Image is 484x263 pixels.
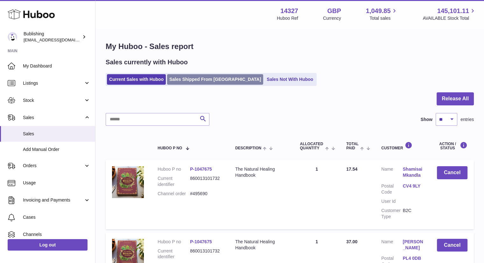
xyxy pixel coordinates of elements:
a: P-1047675 [190,239,212,244]
a: [PERSON_NAME] [403,239,424,251]
span: [EMAIL_ADDRESS][DOMAIN_NAME] [24,37,94,42]
a: 1,049.85 Total sales [366,7,398,21]
a: PL4 0DB [403,255,424,261]
h2: Sales currently with Huboo [106,58,188,67]
span: My Dashboard [23,63,90,69]
dd: 860013101732 [190,248,222,260]
dd: 860013101732 [190,175,222,188]
span: Stock [23,97,84,103]
img: 1749741825.png [112,166,144,198]
a: P-1047675 [190,167,212,172]
span: Description [235,146,261,150]
span: 145,101.11 [437,7,469,15]
dt: Name [381,166,403,180]
button: Release All [437,92,474,105]
dt: Huboo P no [158,166,190,172]
span: Invoicing and Payments [23,197,84,203]
span: 37.00 [346,239,357,244]
span: Listings [23,80,84,86]
a: Sales Not With Huboo [264,74,315,85]
div: Huboo Ref [277,15,298,21]
dd: #495690 [190,191,222,197]
h1: My Huboo - Sales report [106,41,474,52]
span: Sales [23,115,84,121]
a: Log out [8,239,88,251]
dt: Current identifier [158,175,190,188]
span: Channels [23,231,90,238]
dt: User Id [381,198,403,204]
dt: Customer Type [381,208,403,220]
dt: Name [381,239,403,252]
dt: Postal Code [381,183,403,195]
strong: GBP [327,7,341,15]
span: Huboo P no [158,146,182,150]
img: jam@bublishing.com [8,32,17,42]
dt: Channel order [158,191,190,197]
strong: 14327 [280,7,298,15]
span: entries [460,117,474,123]
dt: Huboo P no [158,239,190,245]
span: Orders [23,163,84,169]
a: Sales Shipped From [GEOGRAPHIC_DATA] [167,74,263,85]
td: 1 [293,160,340,229]
span: AVAILABLE Stock Total [423,15,476,21]
dt: Current identifier [158,248,190,260]
label: Show [421,117,432,123]
a: 145,101.11 AVAILABLE Stock Total [423,7,476,21]
div: Customer [381,142,424,150]
button: Cancel [437,239,467,252]
div: Currency [323,15,341,21]
div: The Natural Healing Handbook [235,239,287,251]
button: Cancel [437,166,467,179]
span: ALLOCATED Quantity [300,142,323,150]
span: Total sales [369,15,398,21]
a: CV4 9LY [403,183,424,189]
span: Cases [23,214,90,220]
a: Shamisai Mkandla [403,166,424,178]
span: Sales [23,131,90,137]
div: The Natural Healing Handbook [235,166,287,178]
dd: B2C [403,208,424,220]
span: Total paid [346,142,359,150]
span: 1,049.85 [366,7,391,15]
div: Action / Status [437,142,467,150]
div: Bublishing [24,31,81,43]
span: Add Manual Order [23,146,90,153]
span: Usage [23,180,90,186]
a: Current Sales with Huboo [107,74,166,85]
span: 17.54 [346,167,357,172]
